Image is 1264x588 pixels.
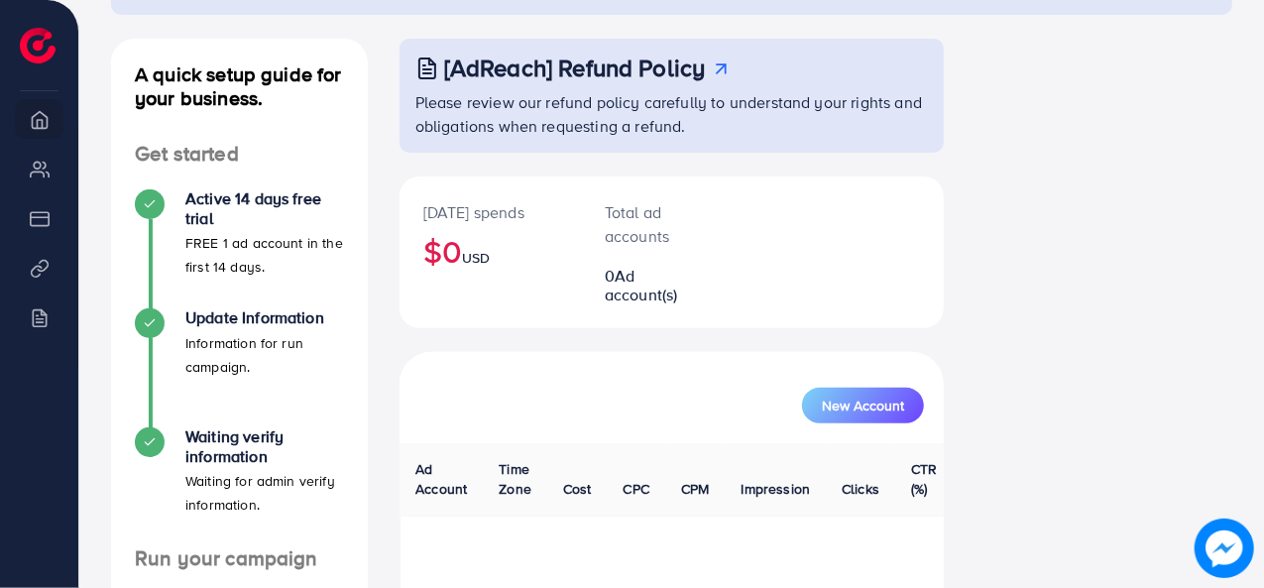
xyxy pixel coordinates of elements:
[462,248,490,268] span: USD
[802,388,924,423] button: New Account
[185,469,344,517] p: Waiting for admin verify information.
[111,142,368,167] h4: Get started
[444,54,706,82] h3: [AdReach] Refund Policy
[111,62,368,110] h4: A quick setup guide for your business.
[185,427,344,465] h4: Waiting verify information
[499,459,531,499] span: Time Zone
[185,231,344,279] p: FREE 1 ad account in the first 14 days.
[111,189,368,308] li: Active 14 days free trial
[185,308,344,327] h4: Update Information
[423,232,557,270] h2: $0
[111,427,368,546] li: Waiting verify information
[605,200,693,248] p: Total ad accounts
[415,90,933,138] p: Please review our refund policy carefully to understand your rights and obligations when requesti...
[111,308,368,427] li: Update Information
[605,265,678,305] span: Ad account(s)
[423,200,557,224] p: [DATE] spends
[742,479,811,499] span: Impression
[822,399,904,412] span: New Account
[20,28,56,63] img: logo
[911,459,937,499] span: CTR (%)
[185,331,344,379] p: Information for run campaign.
[415,459,467,499] span: Ad Account
[624,479,649,499] span: CPC
[563,479,592,499] span: Cost
[111,546,368,571] h4: Run your campaign
[842,479,879,499] span: Clicks
[605,267,693,304] h2: 0
[681,479,709,499] span: CPM
[185,189,344,227] h4: Active 14 days free trial
[1195,519,1254,578] img: image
